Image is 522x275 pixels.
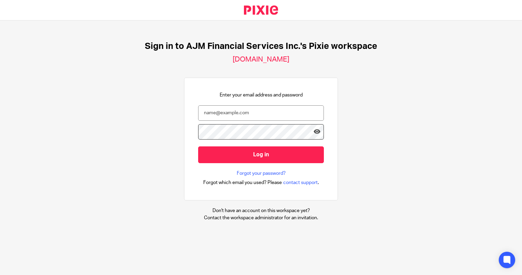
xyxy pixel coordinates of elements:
[204,214,318,221] p: Contact the workspace administrator for an invitation.
[145,41,377,52] h1: Sign in to AJM Financial Services Inc.'s Pixie workspace
[203,179,282,186] span: Forgot which email you used? Please
[233,55,289,64] h2: [DOMAIN_NAME]
[220,92,303,99] p: Enter your email address and password
[283,179,318,186] span: contact support
[198,146,324,163] input: Log in
[198,105,324,121] input: name@example.com
[204,207,318,214] p: Don't have an account on this workspace yet?
[237,170,286,177] a: Forgot your password?
[203,179,319,186] div: .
